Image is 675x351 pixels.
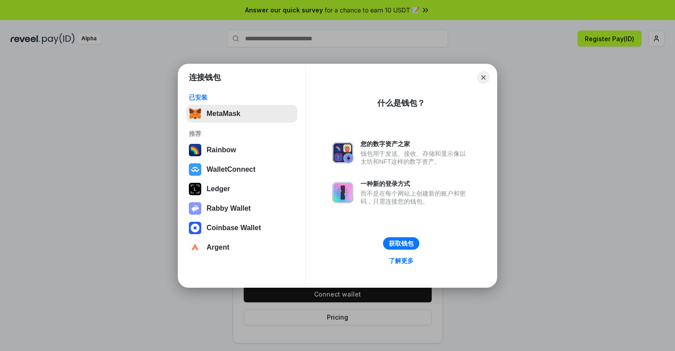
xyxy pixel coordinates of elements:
div: Coinbase Wallet [207,224,261,232]
a: 了解更多 [384,255,419,266]
img: svg+xml,%3Csvg%20width%3D%2228%22%20height%3D%2228%22%20viewBox%3D%220%200%2028%2028%22%20fill%3D... [189,222,201,234]
button: Coinbase Wallet [186,219,297,237]
div: Ledger [207,185,230,193]
img: svg+xml,%3Csvg%20xmlns%3D%22http%3A%2F%2Fwww.w3.org%2F2000%2Fsvg%22%20width%3D%2228%22%20height%3... [189,183,201,195]
button: Close [477,71,490,84]
button: Ledger [186,180,297,198]
div: 而不是在每个网站上创建新的账户和密码，只需连接您的钱包。 [361,189,470,205]
div: 了解更多 [389,257,414,265]
button: Rainbow [186,141,297,159]
img: svg+xml,%3Csvg%20width%3D%22120%22%20height%3D%22120%22%20viewBox%3D%220%200%20120%20120%22%20fil... [189,144,201,156]
div: 推荐 [189,130,295,138]
button: MetaMask [186,105,297,123]
button: Rabby Wallet [186,200,297,217]
img: svg+xml,%3Csvg%20xmlns%3D%22http%3A%2F%2Fwww.w3.org%2F2000%2Fsvg%22%20fill%3D%22none%22%20viewBox... [332,142,353,163]
button: 获取钱包 [383,237,419,250]
img: svg+xml,%3Csvg%20fill%3D%22none%22%20height%3D%2233%22%20viewBox%3D%220%200%2035%2033%22%20width%... [189,108,201,120]
div: Argent [207,243,230,251]
div: Rainbow [207,146,236,154]
div: WalletConnect [207,166,256,174]
div: 您的数字资产之家 [361,140,470,148]
div: 一种新的登录方式 [361,180,470,188]
img: svg+xml,%3Csvg%20xmlns%3D%22http%3A%2F%2Fwww.w3.org%2F2000%2Fsvg%22%20fill%3D%22none%22%20viewBox... [189,202,201,215]
button: Argent [186,239,297,256]
h1: 连接钱包 [189,72,221,83]
div: MetaMask [207,110,240,118]
div: 获取钱包 [389,239,414,247]
img: svg+xml,%3Csvg%20width%3D%2228%22%20height%3D%2228%22%20viewBox%3D%220%200%2028%2028%22%20fill%3D... [189,163,201,176]
div: 钱包用于发送、接收、存储和显示像以太坊和NFT这样的数字资产。 [361,150,470,166]
div: 已安装 [189,93,295,101]
div: Rabby Wallet [207,204,251,212]
img: svg+xml,%3Csvg%20width%3D%2228%22%20height%3D%2228%22%20viewBox%3D%220%200%2028%2028%22%20fill%3D... [189,241,201,254]
div: 什么是钱包？ [377,98,425,108]
button: WalletConnect [186,161,297,178]
img: svg+xml,%3Csvg%20xmlns%3D%22http%3A%2F%2Fwww.w3.org%2F2000%2Fsvg%22%20fill%3D%22none%22%20viewBox... [332,182,353,203]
